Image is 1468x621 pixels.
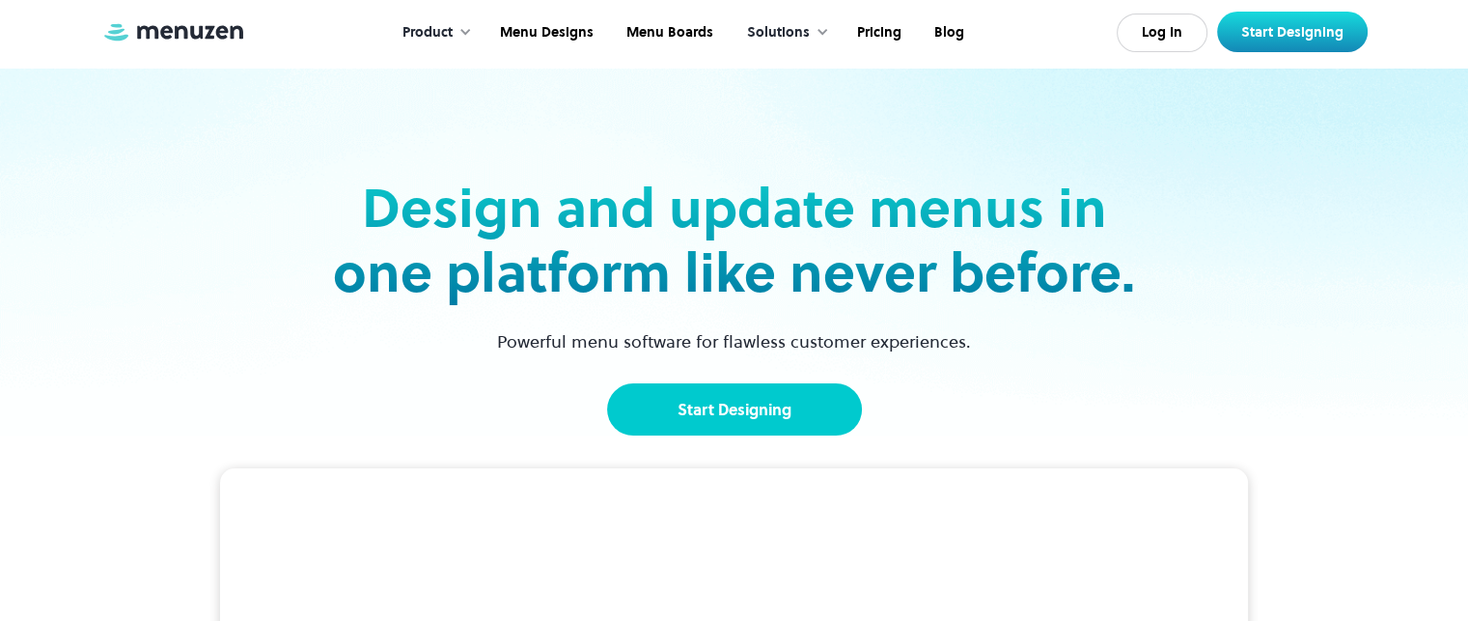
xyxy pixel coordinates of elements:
a: Pricing [839,3,916,63]
p: Powerful menu software for flawless customer experiences. [473,328,995,354]
a: Menu Designs [482,3,608,63]
a: Blog [916,3,979,63]
div: Product [402,22,453,43]
a: Start Designing [1217,12,1368,52]
a: Log In [1117,14,1207,52]
div: Solutions [747,22,810,43]
div: Product [383,3,482,63]
div: Solutions [728,3,839,63]
a: Menu Boards [608,3,728,63]
a: Start Designing [607,383,862,436]
h2: Design and update menus in one platform like never before. [327,176,1142,305]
